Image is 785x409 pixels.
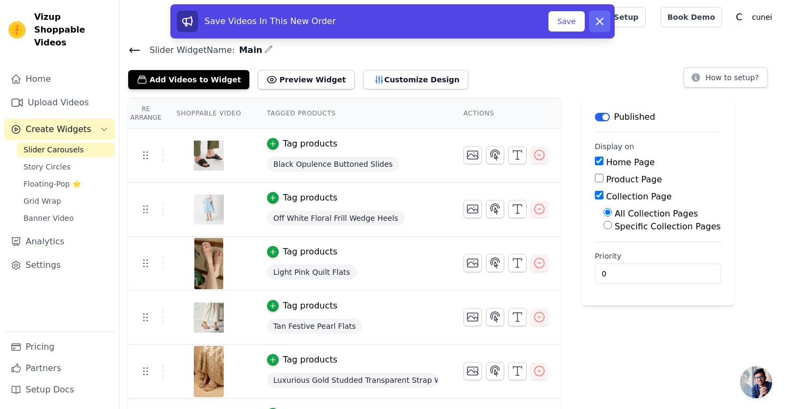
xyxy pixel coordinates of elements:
button: Customize Design [363,70,468,89]
a: Pricing [4,336,115,358]
span: Story Circles [23,161,70,172]
span: Black Opulence Buttoned Slides [267,157,399,172]
button: Tag products [267,299,337,312]
span: Slider Widget Name: [141,44,235,57]
label: Product Page [606,174,662,184]
div: Tag products [283,245,337,258]
a: Partners [4,358,115,379]
div: Tag products [283,353,337,366]
button: How to setup? [684,67,768,88]
span: Floating-Pop ⭐ [23,179,81,189]
a: Floating-Pop ⭐ [17,176,115,191]
span: Main [235,44,263,57]
img: vizup-images-4e04.png [194,346,224,397]
label: All Collection Pages [615,209,698,219]
a: Analytics [4,231,115,252]
label: Specific Collection Pages [615,221,721,231]
label: Collection Page [606,191,672,202]
p: Published [614,111,655,124]
span: Grid Wrap [23,196,61,206]
span: Luxurious Gold Studded Transparent Strap Wedges – Women’s Fashion [267,373,438,388]
label: Home Page [606,157,655,167]
div: Edit Name [264,43,273,57]
a: Setup Docs [4,379,115,400]
img: vizup-images-852c.png [194,292,224,343]
button: Change Thumbnail [464,308,482,326]
span: Slider Carousels [23,144,84,155]
div: Tag products [283,137,337,150]
div: Tag products [283,191,337,204]
a: Story Circles [17,159,115,174]
span: Banner Video [23,213,74,223]
a: Home [4,68,115,90]
button: Change Thumbnail [464,200,482,218]
a: Slider Carousels [17,142,115,157]
th: Actions [451,98,561,129]
button: Preview Widget [258,70,354,89]
a: Upload Videos [4,92,115,113]
label: Priority [595,251,721,261]
span: Save Videos In This New Order [205,16,336,26]
span: Light Pink Quilt Flats [267,265,357,280]
div: Tag products [283,299,337,312]
img: vizup-images-ce2e.png [194,130,224,181]
img: vizup-images-2fd5.png [194,184,224,235]
button: Change Thumbnail [464,146,482,164]
button: Change Thumbnail [464,254,482,272]
a: Settings [4,254,115,276]
th: Tagged Products [254,98,451,129]
a: How to setup? [684,75,768,85]
span: Tan Festive Pearl Flats [267,319,363,334]
button: Add Videos to Widget [128,70,249,89]
button: Tag products [267,191,337,204]
img: vizup-images-27dc.png [194,238,224,289]
span: Off White Floral Frill Wedge Heels [267,211,405,226]
button: Tag products [267,137,337,150]
th: Shoppable Video [163,98,254,129]
legend: Display on [595,141,634,152]
span: Create Widgets [26,123,91,136]
a: Banner Video [17,211,115,226]
button: Tag products [267,353,337,366]
button: Create Widgets [4,119,115,140]
button: Save [548,11,585,32]
div: Open chat [740,366,772,398]
button: Change Thumbnail [464,362,482,380]
button: Tag products [267,245,337,258]
th: Re Arrange [128,98,163,129]
a: Grid Wrap [17,194,115,209]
